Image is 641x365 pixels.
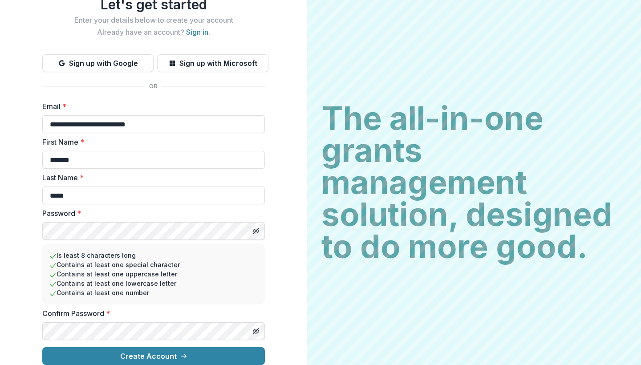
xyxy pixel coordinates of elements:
[42,16,265,24] h2: Enter your details below to create your account
[42,28,265,36] h2: Already have an account? .
[49,279,258,288] li: Contains at least one lowercase letter
[42,347,265,365] button: Create Account
[49,260,258,269] li: Contains at least one special character
[49,269,258,279] li: Contains at least one uppercase letter
[157,54,268,72] button: Sign up with Microsoft
[42,172,260,183] label: Last Name
[49,288,258,297] li: Contains at least one number
[42,54,154,72] button: Sign up with Google
[49,251,258,260] li: Is least 8 characters long
[42,137,260,147] label: First Name
[42,101,260,112] label: Email
[186,28,208,36] a: Sign in
[42,208,260,219] label: Password
[249,224,263,238] button: Toggle password visibility
[249,324,263,338] button: Toggle password visibility
[42,308,260,319] label: Confirm Password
